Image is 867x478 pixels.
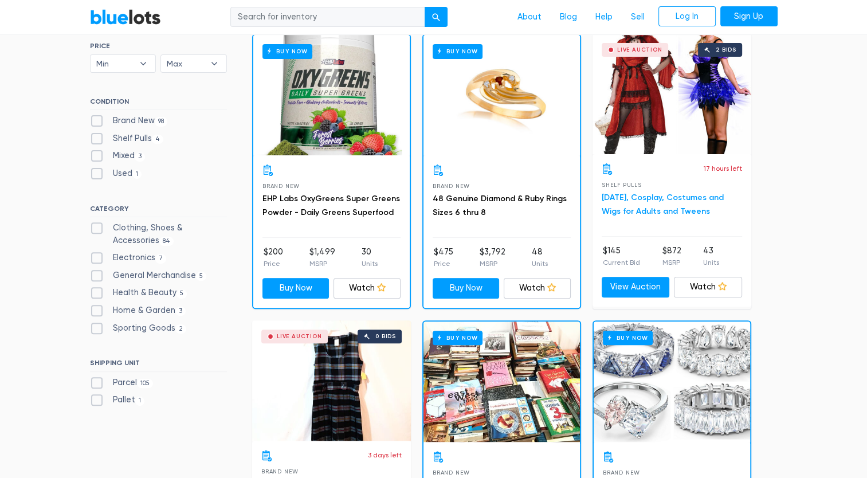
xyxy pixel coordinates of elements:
label: Home & Garden [90,304,186,317]
li: 30 [362,246,378,269]
a: Sell [622,6,654,28]
p: Units [532,258,548,269]
a: Watch [334,278,401,299]
h6: Buy Now [433,331,482,345]
label: Clothing, Shoes & Accessories [90,222,227,246]
a: 48 Genuine Diamond & Ruby Rings Sizes 6 thru 8 [433,194,567,217]
span: Brand New [261,468,299,475]
label: Used [90,167,142,180]
a: Blog [551,6,586,28]
h6: CONDITION [90,97,227,110]
p: Price [434,258,453,269]
p: Units [703,257,719,268]
span: 3 [175,307,186,316]
a: About [508,6,551,28]
span: Min [96,55,134,72]
li: $475 [434,246,453,269]
a: Watch [504,278,571,299]
li: $145 [603,245,640,268]
p: MSRP [662,257,681,268]
span: Brand New [433,183,470,189]
h6: CATEGORY [90,205,227,217]
div: Live Auction [617,47,662,53]
a: Buy Now [423,35,580,155]
label: Parcel [90,377,154,389]
span: Shelf Pulls [602,182,642,188]
li: $1,499 [309,246,335,269]
div: 0 bids [375,334,396,339]
span: Max [167,55,205,72]
a: [DATE], Cosplay, Costumes and Wigs for Adults and Tweens [602,193,724,216]
span: 1 [135,397,145,406]
label: Health & Beauty [90,287,187,299]
p: Units [362,258,378,269]
label: Brand New [90,115,168,127]
p: Price [264,258,283,269]
label: Mixed [90,150,146,162]
span: Brand New [433,469,470,476]
li: 48 [532,246,548,269]
h6: Buy Now [262,44,312,58]
span: Brand New [603,469,640,476]
span: 7 [155,254,167,263]
div: 2 bids [716,47,736,53]
a: BlueLots [90,9,161,25]
h6: Buy Now [603,331,653,345]
a: Buy Now [433,278,500,299]
li: $3,792 [480,246,505,269]
input: Search for inventory [230,7,425,28]
h6: Buy Now [433,44,482,58]
b: ▾ [131,55,155,72]
a: Buy Now [423,322,580,442]
span: Brand New [262,183,300,189]
p: Current Bid [603,257,640,268]
a: Watch [674,277,742,297]
h6: SHIPPING UNIT [90,359,227,371]
p: MSRP [309,258,335,269]
span: 5 [196,272,207,281]
a: Help [586,6,622,28]
b: ▾ [202,55,226,72]
a: Buy Now [253,35,410,155]
span: 84 [159,237,174,246]
span: 98 [155,117,168,126]
span: 5 [176,289,187,299]
label: Pallet [90,394,145,406]
p: MSRP [480,258,505,269]
a: Live Auction 0 bids [252,320,411,441]
a: Buy Now [594,322,750,442]
a: Log In [658,6,716,27]
label: General Merchandise [90,269,207,282]
p: 3 days left [368,450,402,460]
a: Live Auction 2 bids [593,34,751,154]
li: $200 [264,246,283,269]
a: View Auction [602,277,670,297]
span: 105 [137,379,154,388]
label: Sporting Goods [90,322,187,335]
span: 4 [152,135,164,144]
div: Live Auction [277,334,322,339]
span: 1 [132,170,142,179]
h6: PRICE [90,42,227,50]
li: $872 [662,245,681,268]
label: Shelf Pulls [90,132,164,145]
span: 2 [175,324,187,334]
label: Electronics [90,252,167,264]
a: Buy Now [262,278,329,299]
a: EHP Labs OxyGreens Super Greens Powder - Daily Greens Superfood [262,194,400,217]
span: 3 [135,152,146,162]
li: 43 [703,245,719,268]
a: Sign Up [720,6,778,27]
p: 17 hours left [704,163,742,174]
